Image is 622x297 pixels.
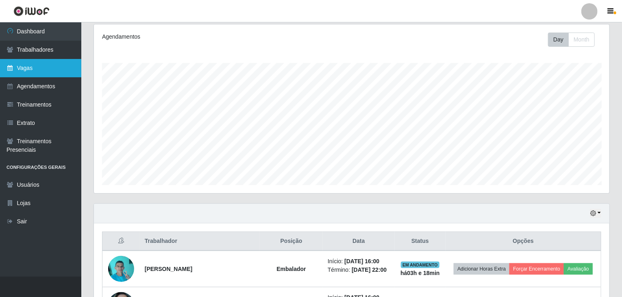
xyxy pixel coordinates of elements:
button: Month [568,33,595,47]
th: Trabalhador [140,232,260,251]
time: [DATE] 22:00 [352,266,387,273]
button: Day [548,33,569,47]
span: EM ANDAMENTO [401,262,439,268]
th: Posição [260,232,323,251]
strong: [PERSON_NAME] [145,266,192,272]
li: Início: [328,257,390,266]
th: Data [323,232,395,251]
button: Adicionar Horas Extra [454,263,509,275]
li: Término: [328,266,390,274]
div: Toolbar with button groups [548,33,601,47]
img: CoreUI Logo [13,6,50,16]
button: Forçar Encerramento [509,263,564,275]
div: First group [548,33,595,47]
img: 1699884729750.jpeg [108,251,134,286]
div: Agendamentos [102,33,303,41]
time: [DATE] 16:00 [344,258,379,264]
strong: Embalador [276,266,306,272]
button: Avaliação [564,263,593,275]
th: Status [395,232,446,251]
th: Opções [446,232,601,251]
strong: há 03 h e 18 min [400,270,440,276]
